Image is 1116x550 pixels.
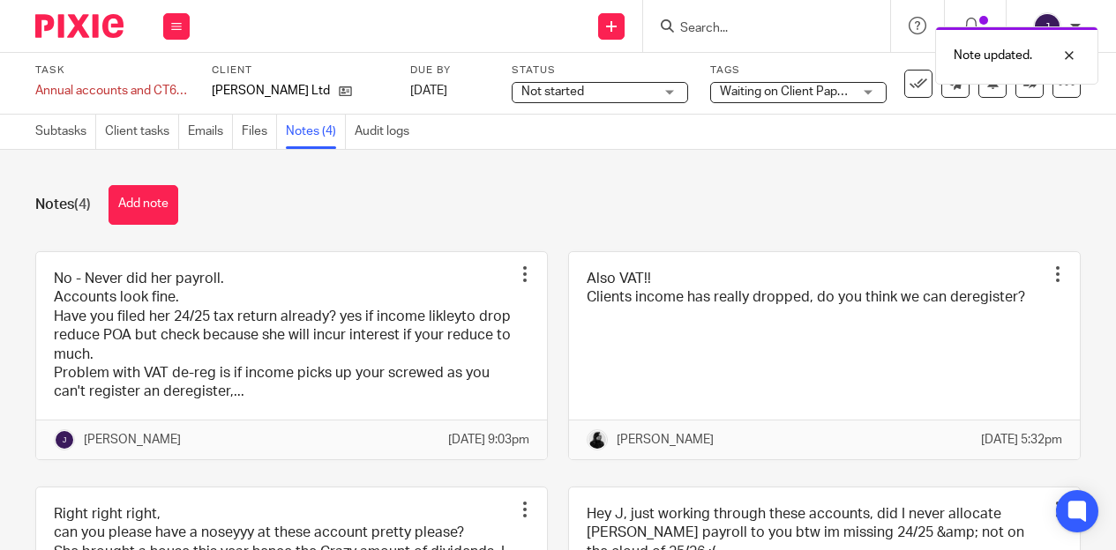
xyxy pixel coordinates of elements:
[109,185,178,225] button: Add note
[54,429,75,450] img: svg%3E
[188,115,233,149] a: Emails
[35,63,190,78] label: Task
[720,85,875,98] span: Waiting on Client Paperwork
[74,197,91,212] span: (4)
[410,63,490,78] label: Due by
[355,115,418,149] a: Audit logs
[212,63,388,78] label: Client
[35,196,91,214] h1: Notes
[84,431,181,449] p: [PERSON_NAME]
[242,115,277,149] a: Files
[981,431,1062,449] p: [DATE] 5:32pm
[105,115,179,149] a: Client tasks
[35,14,124,38] img: Pixie
[587,429,608,450] img: PHOTO-2023-03-20-11-06-28%203.jpg
[954,47,1032,64] p: Note updated.
[410,85,447,97] span: [DATE]
[35,82,190,100] div: Annual accounts and CT600 return
[212,82,330,100] p: [PERSON_NAME] Ltd
[521,85,584,98] span: Not started
[1033,12,1061,41] img: svg%3E
[286,115,346,149] a: Notes (4)
[448,431,529,449] p: [DATE] 9:03pm
[35,115,96,149] a: Subtasks
[512,63,688,78] label: Status
[617,431,714,449] p: [PERSON_NAME]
